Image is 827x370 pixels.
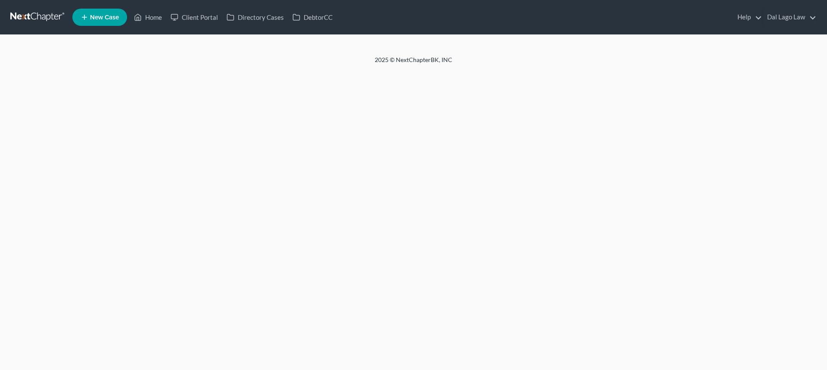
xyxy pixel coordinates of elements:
[72,9,127,26] new-legal-case-button: New Case
[168,56,659,71] div: 2025 © NextChapterBK, INC
[222,9,288,25] a: Directory Cases
[166,9,222,25] a: Client Portal
[130,9,166,25] a: Home
[733,9,762,25] a: Help
[288,9,337,25] a: DebtorCC
[763,9,816,25] a: Dal Lago Law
